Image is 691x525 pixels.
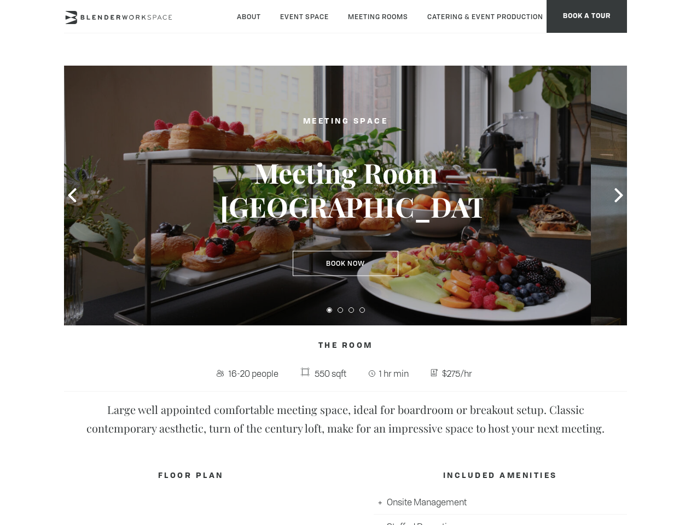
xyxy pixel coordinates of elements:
li: Onsite Management [374,490,627,515]
h4: FLOOR PLAN [64,465,317,486]
span: 1 hr min [377,365,412,382]
span: 16-20 people [226,365,281,382]
h4: The Room [64,335,627,356]
h4: INCLUDED AMENITIES [374,465,627,486]
a: Book Now [293,251,398,276]
h2: Meeting Space [220,115,472,129]
p: Large well appointed comfortable meeting space, ideal for boardroom or breakout setup. Classic co... [72,400,619,437]
span: $275/hr [439,365,475,382]
iframe: Chat Widget [494,385,691,525]
span: 550 sqft [312,365,349,382]
h3: Meeting Room [GEOGRAPHIC_DATA] [220,156,472,224]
